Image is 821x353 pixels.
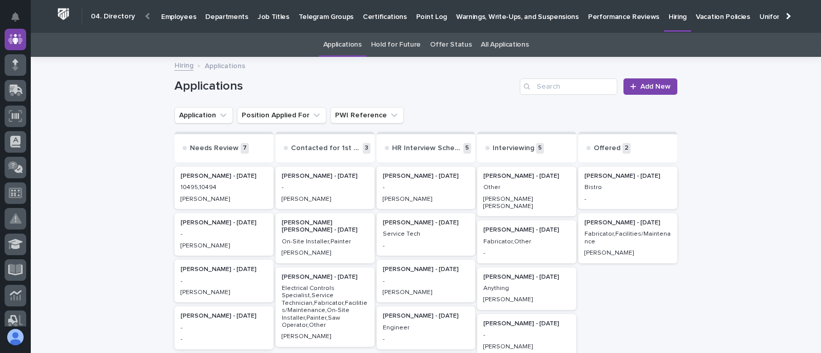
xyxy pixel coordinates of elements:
p: - [383,336,470,343]
p: [PERSON_NAME] [181,242,267,250]
p: 10495,10494 [181,184,267,191]
a: [PERSON_NAME] - [DATE]-- [174,306,273,349]
p: 5 [536,143,544,154]
p: [PERSON_NAME] - [DATE] [181,313,267,320]
a: [PERSON_NAME] - [DATE]10495,10494[PERSON_NAME] [174,167,273,209]
p: - [181,278,267,285]
a: [PERSON_NAME] [PERSON_NAME] - [DATE]On-Site Installer,Painter[PERSON_NAME] [276,213,375,263]
p: - [282,184,368,191]
p: Service Tech [383,231,470,238]
p: [PERSON_NAME] - [DATE] [483,274,570,281]
p: [PERSON_NAME] - [DATE] [181,219,267,226]
p: - [483,250,570,257]
p: Contacted for 1st Interview [291,144,361,153]
a: [PERSON_NAME] - [DATE]-[PERSON_NAME] [377,260,476,302]
p: - [483,331,570,339]
p: - [383,278,470,285]
p: [PERSON_NAME] [282,333,368,340]
p: [PERSON_NAME] [PERSON_NAME] - [DATE] [282,219,368,234]
p: Applications [205,59,245,71]
a: Hold for Future [371,33,421,57]
a: [PERSON_NAME] - [DATE]-[PERSON_NAME] [276,167,375,209]
p: - [181,324,267,331]
a: Offer Status [430,33,472,57]
a: All Applications [481,33,529,57]
div: [PERSON_NAME] - [DATE]Service Tech- [377,213,476,256]
a: [PERSON_NAME] - [DATE]Electrical Controls Specialist,Service Technician,Fabricator,Facilities/Mai... [276,267,375,347]
a: Applications [323,33,362,57]
p: - [383,184,470,191]
p: [PERSON_NAME] - [DATE] [483,173,570,180]
a: [PERSON_NAME] - [DATE]-[PERSON_NAME] [174,260,273,302]
p: [PERSON_NAME] - [DATE] [483,226,570,234]
a: [PERSON_NAME] - [DATE]Anything[PERSON_NAME] [477,267,576,310]
p: - [181,336,267,343]
p: [PERSON_NAME] - [DATE] [383,173,470,180]
a: Hiring [174,59,193,71]
p: Fabricator,Other [483,238,570,245]
a: [PERSON_NAME] - [DATE]Engineer- [377,306,476,349]
button: users-avatar [5,326,26,348]
p: [PERSON_NAME] [282,196,368,203]
h1: Applications [174,79,516,94]
p: Bistro [584,184,671,191]
span: Add New [640,83,671,90]
p: [PERSON_NAME] [181,289,267,296]
p: [PERSON_NAME] - [DATE] [584,173,671,180]
p: [PERSON_NAME] [483,296,570,303]
p: Offered [594,144,620,153]
p: [PERSON_NAME] - [DATE] [383,219,470,226]
p: Electrical Controls Specialist,Service Technician,Fabricator,Facilities/Maintenance,On-Site Insta... [282,285,368,329]
button: PWI Reference [330,107,404,123]
p: [PERSON_NAME] - [DATE] [181,266,267,273]
div: [PERSON_NAME] - [DATE]-[PERSON_NAME] [377,167,476,209]
p: - [181,231,267,238]
p: Interviewing [493,144,534,153]
a: [PERSON_NAME] - [DATE]-[PERSON_NAME] [174,213,273,256]
p: [PERSON_NAME] - [DATE] [383,313,470,320]
p: Anything [483,285,570,292]
input: Search [520,78,617,95]
a: [PERSON_NAME] - [DATE]Fabricator,Other- [477,220,576,263]
a: [PERSON_NAME] - [DATE]Bistro- [578,167,677,209]
p: Engineer [383,324,470,331]
p: [PERSON_NAME] - [DATE] [282,173,368,180]
p: [PERSON_NAME] - [DATE] [584,219,671,226]
p: [PERSON_NAME] - [DATE] [383,266,470,273]
p: Fabricator,Facilities/Maintenance [584,231,671,245]
a: [PERSON_NAME] - [DATE]Fabricator,Facilities/Maintenance[PERSON_NAME] [578,213,677,263]
p: Other [483,184,570,191]
p: On-Site Installer,Painter [282,238,368,245]
p: [PERSON_NAME] [383,289,470,296]
p: 3 [363,143,370,154]
p: [PERSON_NAME] [181,196,267,203]
div: Notifications [13,12,26,29]
p: - [383,242,470,250]
p: 2 [622,143,631,154]
a: Add New [623,78,677,95]
p: [PERSON_NAME] [383,196,470,203]
button: Notifications [5,6,26,28]
h2: 04. Directory [91,12,135,21]
p: HR Interview Scheduled / Complete [392,144,462,153]
p: [PERSON_NAME] [584,250,671,257]
button: Application [174,107,233,123]
p: 5 [463,143,471,154]
p: - [584,196,671,203]
a: [PERSON_NAME] - [DATE]Other[PERSON_NAME] [PERSON_NAME] [477,167,576,217]
p: [PERSON_NAME] - [DATE] [483,320,570,327]
button: Position Applied For [237,107,326,123]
